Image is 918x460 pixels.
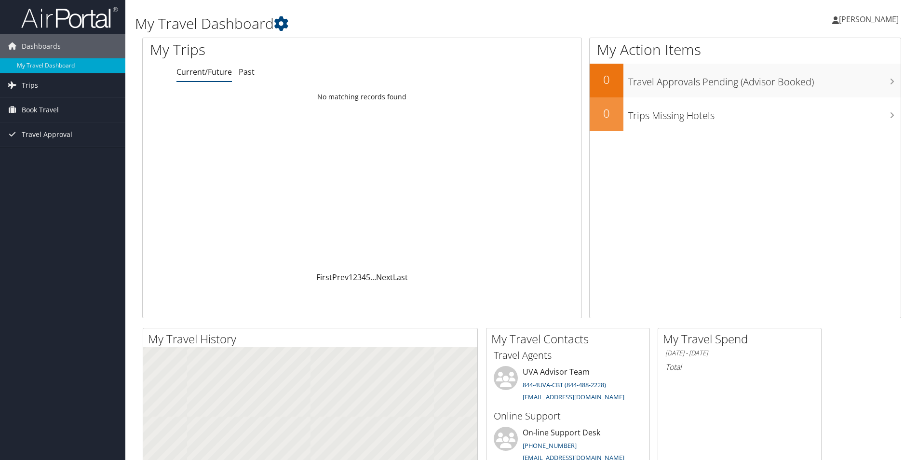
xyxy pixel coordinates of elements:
h3: Travel Agents [494,349,642,362]
h1: My Travel Dashboard [135,14,650,34]
h3: Trips Missing Hotels [628,104,901,122]
a: 1 [349,272,353,283]
h6: [DATE] - [DATE] [665,349,814,358]
span: Book Travel [22,98,59,122]
span: Dashboards [22,34,61,58]
span: Travel Approval [22,122,72,147]
h2: My Travel Spend [663,331,821,347]
h6: Total [665,362,814,372]
a: Prev [332,272,349,283]
h2: 0 [590,105,623,122]
a: 2 [353,272,357,283]
td: No matching records found [143,88,581,106]
h2: My Travel Contacts [491,331,649,347]
span: [PERSON_NAME] [839,14,899,25]
h2: 0 [590,71,623,88]
span: Trips [22,73,38,97]
a: 3 [357,272,362,283]
a: [PHONE_NUMBER] [523,441,577,450]
a: [PERSON_NAME] [832,5,908,34]
a: 4 [362,272,366,283]
a: 0Travel Approvals Pending (Advisor Booked) [590,64,901,97]
h1: My Trips [150,40,391,60]
a: 844-4UVA-CBT (844-488-2228) [523,380,606,389]
a: First [316,272,332,283]
span: … [370,272,376,283]
h2: My Travel History [148,331,477,347]
h3: Online Support [494,409,642,423]
a: 5 [366,272,370,283]
h3: Travel Approvals Pending (Advisor Booked) [628,70,901,89]
li: UVA Advisor Team [489,366,647,406]
a: Next [376,272,393,283]
a: 0Trips Missing Hotels [590,97,901,131]
h1: My Action Items [590,40,901,60]
a: Past [239,67,255,77]
a: [EMAIL_ADDRESS][DOMAIN_NAME] [523,392,624,401]
a: Current/Future [176,67,232,77]
img: airportal-logo.png [21,6,118,29]
a: Last [393,272,408,283]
